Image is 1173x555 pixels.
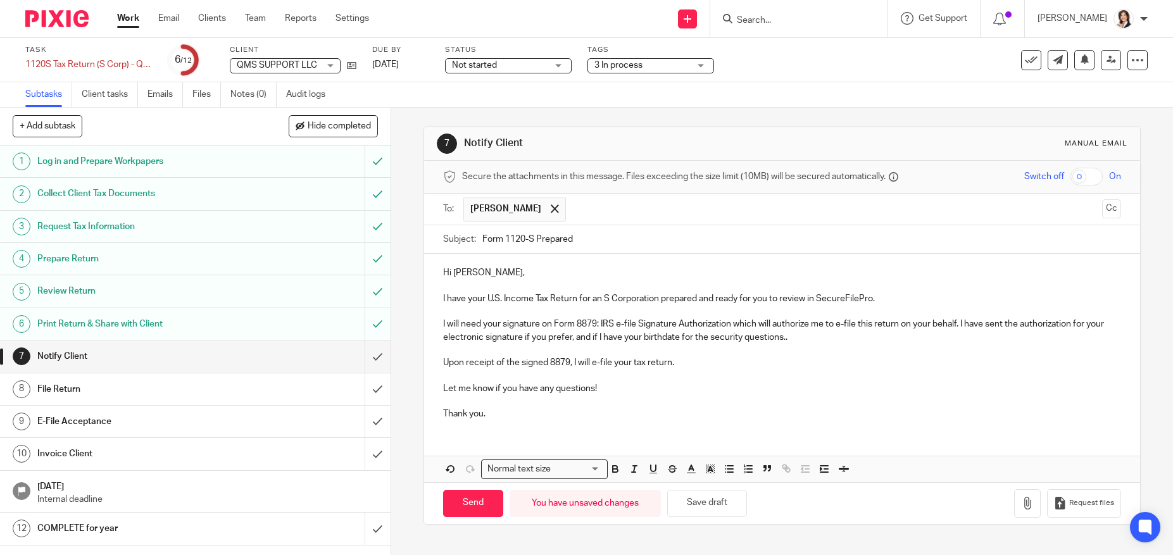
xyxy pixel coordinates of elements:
span: Hide completed [308,122,371,132]
img: Pixie [25,10,89,27]
h1: Review Return [37,282,247,301]
div: 2 [13,185,30,203]
div: 1120S Tax Return (S Corp) - QBO [25,58,152,71]
span: Switch off [1024,170,1064,183]
span: 3 In process [594,61,643,70]
div: 7 [13,347,30,365]
input: Send [443,490,503,517]
div: 8 [13,380,30,398]
h1: Prepare Return [37,249,247,268]
h1: Collect Client Tax Documents [37,184,247,203]
p: Let me know if you have any questions! [443,382,1120,395]
small: /12 [180,57,192,64]
h1: Log in and Prepare Workpapers [37,152,247,171]
label: Tags [587,45,714,55]
div: 4 [13,250,30,268]
div: 9 [13,413,30,430]
img: BW%20Website%203%20-%20square.jpg [1113,9,1134,29]
div: 10 [13,445,30,463]
div: 7 [437,134,457,154]
a: Files [192,82,221,107]
h1: E-File Acceptance [37,412,247,431]
span: On [1109,170,1121,183]
h1: Notify Client [464,137,809,150]
a: Reports [285,12,317,25]
h1: Request Tax Information [37,217,247,236]
p: Upon receipt of the signed 8879, I will e-file your tax return. [443,356,1120,369]
a: Settings [336,12,369,25]
button: Hide completed [289,115,378,137]
div: 1 [13,153,30,170]
a: Client tasks [82,82,138,107]
a: Audit logs [286,82,335,107]
span: [DATE] [372,60,399,69]
span: Request files [1069,498,1114,508]
div: Search for option [481,459,608,479]
button: Cc [1102,199,1121,218]
div: 6 [13,315,30,333]
p: Hi [PERSON_NAME], [443,266,1120,279]
h1: Notify Client [37,347,247,366]
span: QMS SUPPORT LLC [237,61,317,70]
div: You have unsaved changes [510,490,661,517]
span: Normal text size [484,463,553,476]
div: Manual email [1065,139,1127,149]
label: Client [230,45,356,55]
div: 6 [175,53,192,67]
h1: COMPLETE for year [37,519,247,538]
label: Task [25,45,152,55]
a: Email [158,12,179,25]
input: Search for option [555,463,600,476]
label: Status [445,45,572,55]
button: + Add subtask [13,115,82,137]
button: Request files [1047,489,1120,518]
a: Clients [198,12,226,25]
h1: Invoice Client [37,444,247,463]
span: [PERSON_NAME] [470,203,541,215]
p: I will need your signature on Form 8879: IRS e-file Signature Authorization which will authorize ... [443,318,1120,344]
span: Not started [452,61,497,70]
a: Emails [147,82,183,107]
div: 12 [13,520,30,537]
a: Subtasks [25,82,72,107]
label: Due by [372,45,429,55]
p: Thank you. [443,408,1120,420]
p: Internal deadline [37,493,378,506]
input: Search [736,15,850,27]
h1: Print Return & Share with Client [37,315,247,334]
p: I have your U.S. Income Tax Return for an S Corporation prepared and ready for you to review in S... [443,292,1120,305]
a: Team [245,12,266,25]
h1: [DATE] [37,477,378,493]
label: To: [443,203,457,215]
p: [PERSON_NAME] [1038,12,1107,25]
span: Get Support [919,14,967,23]
button: Save draft [667,490,747,517]
span: Secure the attachments in this message. Files exceeding the size limit (10MB) will be secured aut... [462,170,886,183]
div: 3 [13,218,30,235]
a: Work [117,12,139,25]
label: Subject: [443,233,476,246]
div: 5 [13,283,30,301]
h1: File Return [37,380,247,399]
a: Notes (0) [230,82,277,107]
